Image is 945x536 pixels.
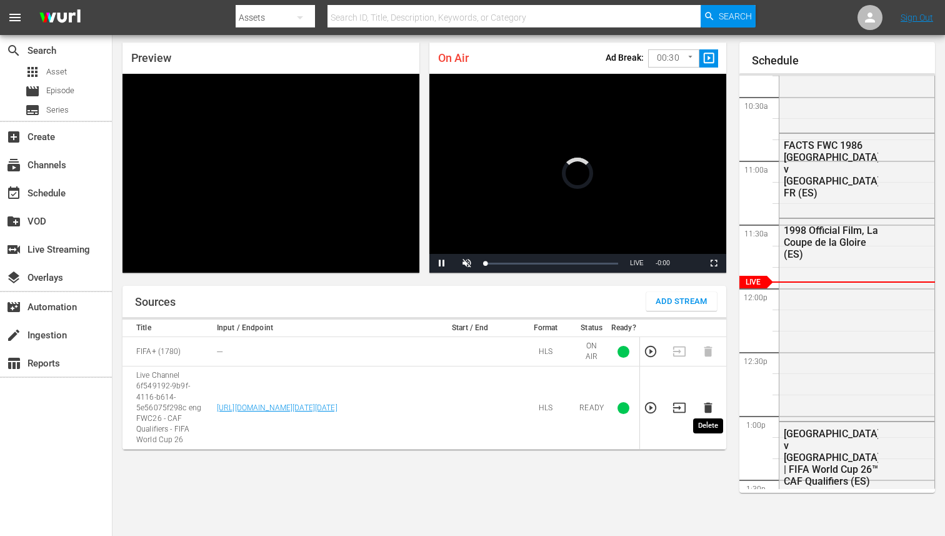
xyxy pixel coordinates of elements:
[657,260,669,266] span: 0:00
[606,53,644,63] p: Ad Break:
[676,254,701,273] button: Picture-in-Picture
[656,260,657,266] span: -
[429,74,726,273] div: Video Player
[6,214,21,229] span: VOD
[454,254,479,273] button: Unmute
[784,139,878,199] div: FACTS FWC 1986 [GEOGRAPHIC_DATA] v [GEOGRAPHIC_DATA] FR (ES)
[646,292,717,311] button: Add Stream
[25,64,40,79] span: Asset
[6,158,21,173] span: Channels
[6,242,21,257] span: Live Streaming
[486,263,618,265] div: Progress Bar
[644,345,657,358] button: Preview Stream
[213,337,425,367] td: ---
[122,320,213,337] th: Title
[46,66,67,78] span: Asset
[6,356,21,371] span: Reports
[131,51,171,64] span: Preview
[7,10,22,25] span: menu
[6,186,21,201] span: Schedule
[624,254,649,273] button: Seek to live, currently behind live
[6,300,21,315] span: Automation
[46,84,74,97] span: Episode
[25,84,40,99] span: Episode
[784,428,878,487] div: [GEOGRAPHIC_DATA] v [GEOGRAPHIC_DATA] | FIFA World Cup 26™ CAF Qualifiers (ES)
[702,51,716,66] span: slideshow_sharp
[6,129,21,144] span: Create
[516,337,576,367] td: HLS
[122,337,213,367] td: FIFA+ (1780)
[213,320,425,337] th: Input / Endpoint
[30,3,90,33] img: ans4CAIJ8jUAAAAAAAAAAAAAAAAAAAAAAAAgQb4GAAAAAAAAAAAAAAAAAAAAAAAAJMjXAAAAAAAAAAAAAAAAAAAAAAAAgAT5G...
[701,254,726,273] button: Fullscreen
[217,403,337,412] a: [URL][DOMAIN_NAME][DATE][DATE]
[644,401,657,415] button: Preview Stream
[429,254,454,273] button: Pause
[901,13,933,23] a: Sign Out
[122,74,419,273] div: Video Player
[6,43,21,58] span: Search
[6,328,21,343] span: Ingestion
[516,367,576,450] td: HLS
[122,367,213,450] td: Live Channel 6f549192-9b9f-4116-b614-5e56075f298c eng FWC26 - CAF Qualifiers - FIFA World Cup 26
[576,320,607,337] th: Status
[701,5,756,28] button: Search
[25,103,40,118] span: Series
[135,296,176,308] h1: Sources
[576,337,607,367] td: ON AIR
[576,367,607,450] td: READY
[784,225,878,260] div: 1998 Official Film, La Coupe de la Gloire (ES)
[719,5,752,28] span: Search
[438,51,469,64] span: On Air
[648,46,699,70] div: 00:30
[630,260,644,266] span: LIVE
[656,295,707,309] span: Add Stream
[607,320,640,337] th: Ready?
[425,320,516,337] th: Start / End
[672,401,686,415] button: Transition
[516,320,576,337] th: Format
[46,104,69,116] span: Series
[6,270,21,285] span: Overlays
[752,54,935,67] h1: Schedule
